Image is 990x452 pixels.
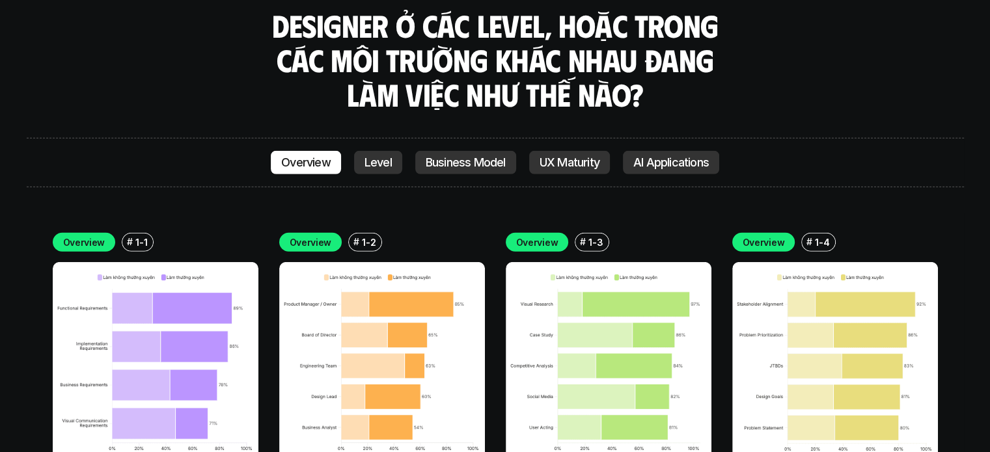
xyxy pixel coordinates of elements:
p: Overview [290,235,332,249]
a: AI Applications [623,151,719,174]
p: Level [364,156,392,169]
p: Overview [281,156,331,169]
p: 1-1 [135,235,147,249]
p: 1-4 [815,235,829,249]
h6: # [127,237,133,246]
p: Overview [743,235,785,249]
p: Overview [516,235,558,249]
h3: Designer ở các level, hoặc trong các môi trường khác nhau đang làm việc như thế nào? [268,8,723,111]
a: Overview [271,151,341,174]
h6: # [806,237,812,246]
p: UX Maturity [540,156,599,169]
p: 1-2 [362,235,376,249]
p: Overview [63,235,105,249]
h6: # [580,237,586,246]
a: Level [354,151,402,174]
p: AI Applications [633,156,709,169]
a: UX Maturity [529,151,610,174]
h6: # [353,237,359,246]
a: Business Model [415,151,516,174]
p: 1-3 [588,235,603,249]
p: Business Model [426,156,506,169]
